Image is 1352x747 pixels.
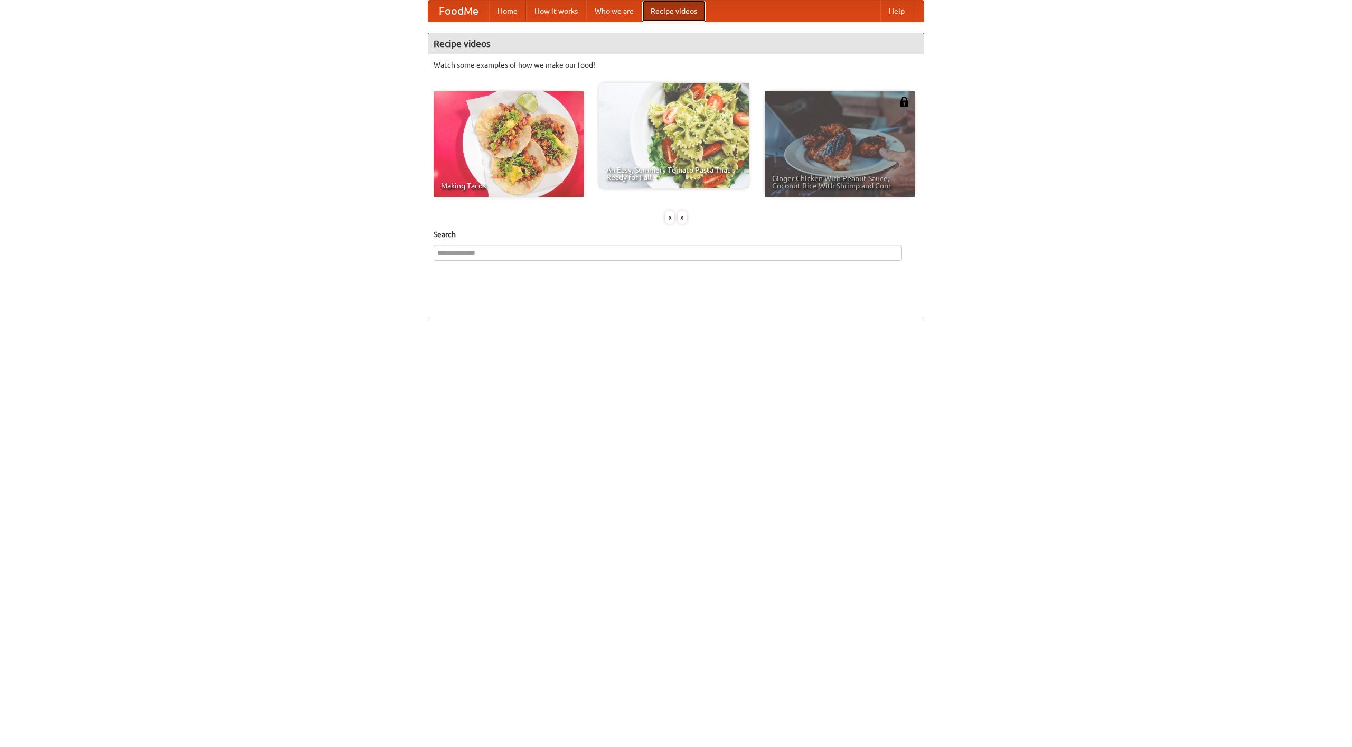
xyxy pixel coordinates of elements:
a: An Easy, Summery Tomato Pasta That's Ready for Fall [599,83,749,188]
a: Recipe videos [642,1,706,22]
p: Watch some examples of how we make our food! [434,60,918,70]
h4: Recipe videos [428,33,924,54]
a: FoodMe [428,1,489,22]
a: Who we are [586,1,642,22]
a: Help [880,1,913,22]
a: Making Tacos [434,91,584,197]
div: » [678,211,687,224]
span: Making Tacos [441,182,576,190]
a: Home [489,1,526,22]
h5: Search [434,229,918,240]
a: How it works [526,1,586,22]
img: 483408.png [899,97,909,107]
span: An Easy, Summery Tomato Pasta That's Ready for Fall [606,166,741,181]
div: « [665,211,674,224]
